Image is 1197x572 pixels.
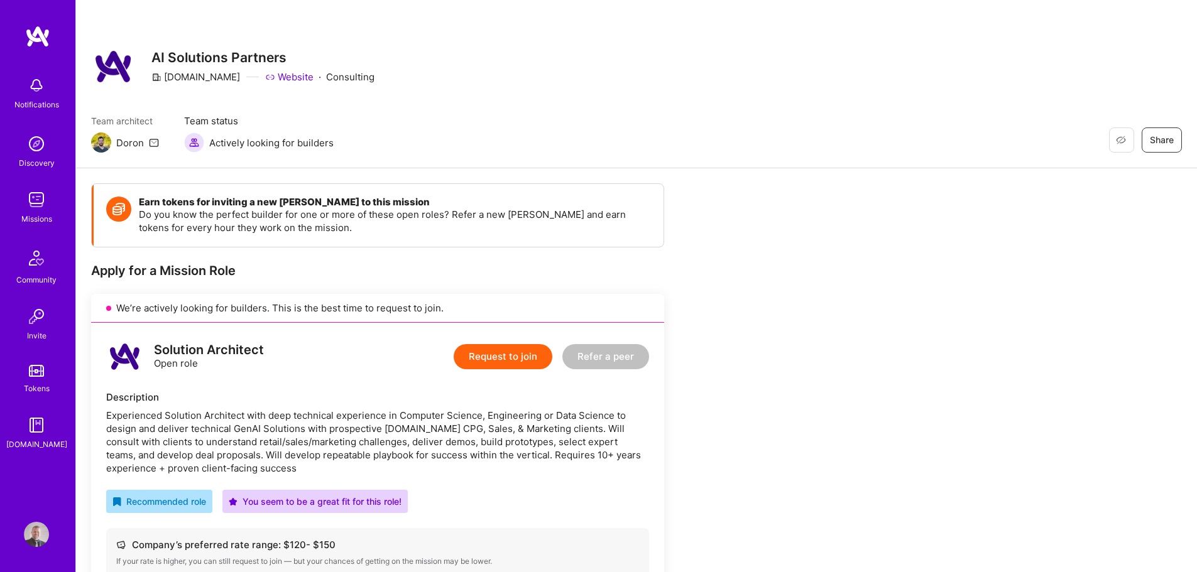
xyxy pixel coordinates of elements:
a: User Avatar [21,522,52,547]
div: Open role [154,343,264,370]
img: User Avatar [24,522,49,547]
a: Website [265,70,314,84]
img: teamwork [24,187,49,212]
div: Invite [27,329,46,342]
i: icon PurpleStar [229,497,238,506]
i: icon CompanyGray [151,72,161,82]
div: Description [106,391,649,404]
i: icon Mail [149,138,159,148]
i: icon RecommendedBadge [112,497,121,506]
p: Do you know the perfect builder for one or more of these open roles? Refer a new [PERSON_NAME] an... [139,208,651,234]
img: Company Logo [91,44,136,89]
div: Solution Architect [154,343,264,357]
i: icon Cash [116,540,126,549]
h4: Earn tokens for inviting a new [PERSON_NAME] to this mission [139,197,651,208]
div: You seem to be a great fit for this role! [229,495,402,508]
div: [DOMAIN_NAME] [151,70,240,84]
div: · [319,70,321,84]
i: icon EyeClosed [1116,135,1126,145]
div: Tokens [24,382,50,395]
img: Invite [24,304,49,329]
div: If your rate is higher, you can still request to join — but your chances of getting on the missio... [116,556,639,566]
div: Recommended role [112,495,206,508]
img: logo [25,25,50,48]
button: Refer a peer [562,344,649,369]
div: Consulting [265,70,374,84]
img: discovery [24,131,49,156]
img: Token icon [106,197,131,222]
img: bell [24,73,49,98]
div: Apply for a Mission Role [91,262,664,279]
div: Discovery [19,156,55,170]
div: Notifications [14,98,59,111]
img: Actively looking for builders [184,132,204,153]
div: We’re actively looking for builders. This is the best time to request to join. [91,294,664,323]
span: Share [1150,134,1174,146]
img: logo [106,338,144,375]
button: Request to join [454,344,552,369]
button: Share [1142,127,1182,153]
img: Community [21,243,52,273]
div: Experienced Solution Architect with deep technical experience in Computer Science, Engineering or... [106,409,649,475]
div: Doron [116,136,144,149]
h3: AI Solutions Partners [151,50,374,65]
img: Team Architect [91,132,111,153]
img: tokens [29,365,44,377]
img: guide book [24,413,49,438]
span: Team architect [91,114,159,127]
div: Company’s preferred rate range: $ 120 - $ 150 [116,538,639,551]
span: Actively looking for builders [209,136,334,149]
div: [DOMAIN_NAME] [6,438,67,451]
span: Team status [184,114,334,127]
div: Community [16,273,57,286]
div: Missions [21,212,52,225]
